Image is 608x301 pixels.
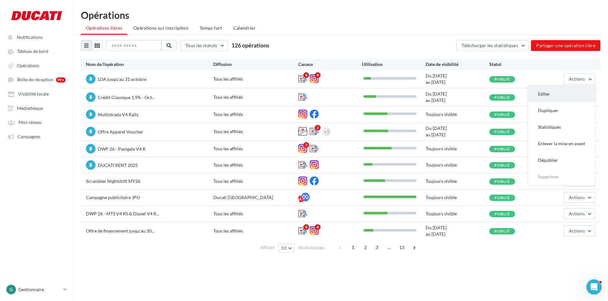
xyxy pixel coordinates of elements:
span: Opérations [17,63,39,68]
div: Tous les affiliés [213,76,298,82]
button: 10 [278,244,294,253]
div: Tous les affiliés [213,128,298,135]
div: Statut [489,61,553,68]
span: Offre de financement jusqu'au 30... [86,228,154,233]
span: Télécharger les statistiques [462,43,518,48]
div: 8 [315,72,321,78]
div: Canaux [298,61,362,68]
div: 2 [315,125,321,131]
span: Publié [494,129,510,134]
span: Notifications [17,34,43,40]
div: Nom de l'opération [86,61,213,68]
button: Actions [563,226,595,236]
a: Mon réseau [4,116,69,128]
span: Actions [569,76,585,82]
button: Dupliquer [528,102,595,119]
div: Ducati [GEOGRAPHIC_DATA] [213,194,298,201]
div: 99+ [56,77,66,82]
a: Tableau de bord [4,45,69,57]
span: Publié [494,195,510,200]
span: Actions [569,211,585,216]
div: +1 [324,127,329,136]
span: Scrambler Nightshift MY26 [86,178,140,184]
button: Statistiques [528,119,595,135]
button: Actions [563,74,595,84]
button: Notifications [4,31,67,43]
span: Publié [494,211,510,216]
span: 3 [372,242,382,253]
span: 10 [281,246,286,251]
span: résultats/page [298,245,324,251]
div: Toujours visible [426,162,489,168]
span: 2 [360,242,371,253]
iframe: Intercom live chat [586,279,602,295]
div: Date de visibilité [426,61,489,68]
span: Crédit Classique 1,9% - Oct... [98,95,155,100]
button: Partager une opération libre [531,40,600,51]
span: Tous les statuts [186,43,217,48]
span: Publié [494,147,510,151]
a: Boîte de réception 99+ [4,74,69,85]
div: 8 [303,224,309,230]
div: Du [DATE] au [DATE] [426,73,489,85]
span: DWP 26 - MTS V4 RS & Diavel V4 R... [86,211,159,216]
span: Actions [569,195,585,200]
span: Boîte de réception [17,77,53,82]
span: G [10,286,13,293]
div: Tous les affiliés [213,211,298,217]
span: Opérations sur inscription [133,25,188,31]
span: Mon réseau [18,120,42,125]
span: Publié [494,95,510,100]
div: Du [DATE] au [DATE] [426,225,489,237]
button: Dépublier [528,152,595,168]
span: Campagnes [18,134,40,139]
span: Multistrada V4 Rally [98,112,138,117]
span: DUCATI RENT 2025 [98,162,138,168]
a: Opérations [4,60,69,71]
div: Toujours visible [426,194,489,201]
span: Offre Apparel Voucher [98,129,143,134]
a: Visibilité locale [4,88,69,99]
span: Actions [569,228,585,233]
div: Toujours visible [426,146,489,152]
button: Actions [563,208,595,219]
div: Tous les affiliés [213,228,298,234]
span: Publié [494,229,510,233]
span: ... [384,242,394,253]
span: 1 [348,242,358,253]
span: Médiathèque [17,105,43,111]
div: 5 [303,142,309,148]
button: Actions [563,192,595,203]
button: Enlever la mise en avant [528,135,595,152]
span: Calendrier [233,25,256,31]
span: Temps fort [200,25,222,31]
div: Tous les affiliés [213,146,298,152]
div: Du [DATE] au [DATE] [426,91,489,104]
a: G Gestionnaire [5,283,68,296]
div: 8 [303,72,309,78]
span: Publié [494,179,510,184]
div: Opérations [81,10,600,20]
span: Publié [494,77,510,82]
div: Tous les affiliés [213,111,298,118]
button: Télécharger les statistiques [456,40,528,51]
span: DWP 26 - Panigale V4 R [98,146,145,152]
div: Toujours visible [426,211,489,217]
span: Publié [494,163,510,168]
p: Gestionnaire [18,286,61,293]
span: Afficher [260,245,275,251]
div: 8 [315,224,321,230]
div: Du [DATE] au [DATE] [426,125,489,138]
span: Publié [494,112,510,117]
button: Editer [528,86,595,102]
div: Tous les affiliés [213,162,298,168]
button: Tous les statuts [180,40,228,51]
a: Campagnes [4,131,69,142]
span: Campagne publicitaire JPO [86,195,140,200]
div: Tous les affiliés [213,178,298,184]
div: Toujours visible [426,178,489,184]
span: LOA jusqu'au 31 octobre [98,76,146,82]
div: Diffusion [213,61,298,68]
div: Toujours visible [426,111,489,118]
div: Tous les affiliés [213,94,298,100]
